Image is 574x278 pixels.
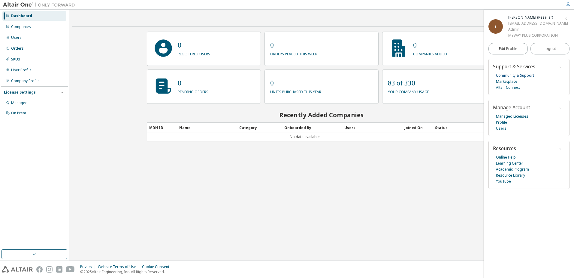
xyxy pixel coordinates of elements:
a: Marketplace [496,79,517,85]
p: 0 [270,79,321,88]
img: youtube.svg [66,266,75,273]
img: facebook.svg [36,266,43,273]
div: Name [179,123,234,132]
a: Resource Library [496,172,525,178]
div: Admin [508,26,568,32]
a: Online Help [496,154,516,160]
div: Cookie Consent [142,264,173,269]
div: MYWAY PLUS CORPORATION [508,32,568,39]
div: Privacy [80,264,98,269]
div: Company Profile [11,79,40,83]
p: registered users [178,50,210,57]
div: Status [435,123,460,132]
span: Support & Services [493,63,535,70]
p: 0 [178,79,208,88]
p: orders placed this week [270,50,317,57]
p: companies added [413,50,447,57]
p: 83 of 330 [388,79,429,88]
img: linkedin.svg [56,266,62,273]
a: Altair Connect [496,85,520,91]
div: Companies [11,24,31,29]
div: Category [239,123,279,132]
a: Edit Profile [488,43,528,54]
div: User Profile [11,68,32,73]
a: Profile [496,119,507,125]
div: takahashi kaito (Reseller) [508,14,568,20]
a: Community & Support [496,73,534,79]
a: YouTube [496,178,511,184]
p: your company usage [388,88,429,94]
span: t [495,24,497,29]
div: Joined On [404,123,430,132]
p: units purchased this year [270,88,321,94]
div: SKUs [11,57,20,62]
div: Managed [11,100,28,105]
button: Logout [530,43,570,54]
span: Logout [544,46,556,52]
span: Edit Profile [499,46,517,51]
h2: Recently Added Companies [147,111,496,119]
a: Users [496,125,506,131]
div: [EMAIL_ADDRESS][DOMAIN_NAME] [508,20,568,26]
span: Resources [493,145,516,152]
div: Users [11,35,22,40]
div: Onboarded By [284,123,340,132]
div: Orders [11,46,24,51]
p: 0 [413,41,447,50]
p: 0 [270,41,317,50]
td: No data available [147,132,462,141]
span: Manage Account [493,104,530,111]
div: Dashboard [11,14,32,18]
div: Users [344,123,400,132]
div: MDH ID [149,123,174,132]
div: License Settings [4,90,36,95]
img: altair_logo.svg [2,266,33,273]
a: Academic Program [496,166,529,172]
a: Managed Licenses [496,113,528,119]
p: pending orders [178,88,208,94]
a: Learning Center [496,160,523,166]
img: Altair One [3,2,78,8]
div: On Prem [11,111,26,116]
div: Website Terms of Use [98,264,142,269]
img: instagram.svg [46,266,53,273]
p: 0 [178,41,210,50]
p: © 2025 Altair Engineering, Inc. All Rights Reserved. [80,269,173,274]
